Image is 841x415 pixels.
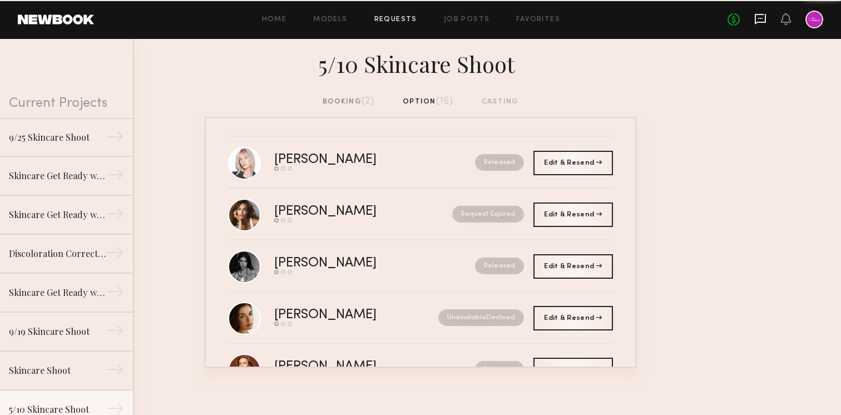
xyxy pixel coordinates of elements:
[9,131,106,144] div: 9/25 Skincare Shoot
[106,166,124,188] div: →
[9,364,106,377] div: Skincare Shoot
[475,258,524,274] nb-request-status: Released
[323,96,375,108] div: booking
[452,206,524,223] nb-request-status: Request Expired
[106,244,124,266] div: →
[9,208,106,221] div: Skincare Get Ready with Me Video (Eye Gel)
[274,154,426,166] div: [PERSON_NAME]
[205,48,636,78] div: 5/10 Skincare Shoot
[228,137,613,189] a: [PERSON_NAME]Released
[106,360,124,383] div: →
[9,169,106,182] div: Skincare Get Ready with Me Video (Body Treatment)
[106,128,124,150] div: →
[262,16,287,23] a: Home
[9,325,106,338] div: 9/19 Skincare Shoot
[544,263,602,270] span: Edit & Resend
[544,315,602,322] span: Edit & Resend
[9,247,106,260] div: Discoloration Correcting Serum GRWM Video
[228,240,613,292] a: [PERSON_NAME]Released
[106,283,124,305] div: →
[444,16,490,23] a: Job Posts
[544,211,602,218] span: Edit & Resend
[516,16,560,23] a: Favorites
[475,361,524,378] nb-request-status: Released
[374,16,417,23] a: Requests
[313,16,347,23] a: Models
[274,257,426,270] div: [PERSON_NAME]
[228,292,613,344] a: [PERSON_NAME]UnavailableDeclined
[362,97,375,106] span: (2)
[228,344,613,396] a: [PERSON_NAME]Released
[544,367,602,373] span: Edit & Resend
[106,322,124,344] div: →
[106,205,124,227] div: →
[544,160,602,166] span: Edit & Resend
[274,360,426,373] div: [PERSON_NAME]
[475,154,524,171] nb-request-status: Released
[438,309,524,326] nb-request-status: Unavailable Declined
[9,286,106,299] div: Skincare Get Ready with Me Video
[274,309,408,322] div: [PERSON_NAME]
[274,205,414,218] div: [PERSON_NAME]
[228,189,613,240] a: [PERSON_NAME]Request Expired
